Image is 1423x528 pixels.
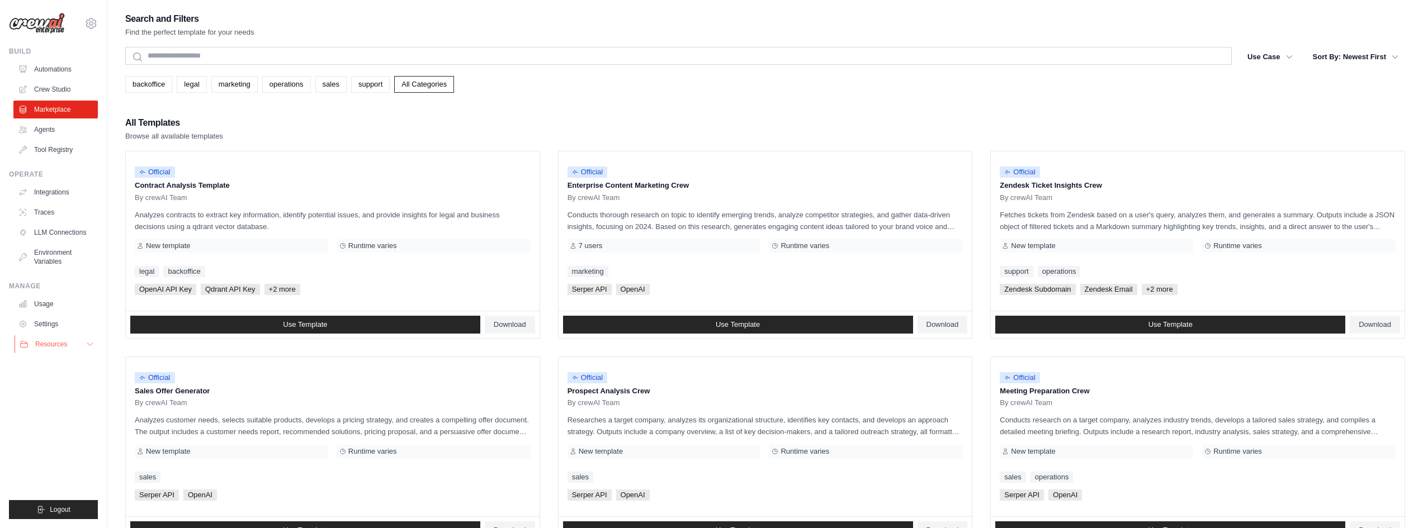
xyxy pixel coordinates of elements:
span: Qdrant API Key [201,284,260,295]
span: +2 more [1142,284,1178,295]
a: sales [568,472,593,483]
a: Agents [13,121,98,139]
span: Official [1000,167,1040,178]
a: marketing [211,76,258,93]
span: New template [579,447,623,456]
span: Use Template [716,320,760,329]
a: All Categories [394,76,454,93]
button: Use Case [1241,47,1299,67]
span: By crewAI Team [568,398,620,407]
span: New template [1011,241,1055,250]
a: Marketplace [13,101,98,118]
span: Runtime varies [781,447,829,456]
span: Official [568,167,608,178]
p: Fetches tickets from Zendesk based on a user's query, analyzes them, and generates a summary. Out... [1000,209,1396,232]
a: sales [135,472,160,483]
p: Analyzes contracts to extract key information, identify potential issues, and provide insights fo... [135,209,531,232]
button: Resources [15,335,99,353]
a: operations [262,76,311,93]
span: By crewAI Team [568,193,620,202]
span: OpenAI [1048,489,1082,501]
span: By crewAI Team [135,398,187,407]
span: OpenAI [183,489,217,501]
a: Environment Variables [13,244,98,270]
span: +2 more [264,284,300,295]
span: By crewAI Team [1000,193,1052,202]
a: backoffice [163,266,205,277]
a: Use Template [130,316,480,334]
span: Serper API [135,489,179,501]
p: Find the perfect template for your needs [125,27,254,38]
a: backoffice [125,76,172,93]
span: Zendesk Email [1080,284,1137,295]
span: New template [146,241,190,250]
p: Researches a target company, analyzes its organizational structure, identifies key contacts, and ... [568,414,963,437]
span: Serper API [1000,489,1044,501]
img: Logo [9,13,65,34]
span: Download [1359,320,1391,329]
h2: All Templates [125,115,223,131]
button: Logout [9,500,98,519]
span: OpenAI API Key [135,284,196,295]
a: Download [918,316,968,334]
p: Browse all available templates [125,131,223,142]
a: marketing [568,266,608,277]
a: operations [1038,266,1081,277]
span: Runtime varies [348,447,397,456]
span: By crewAI Team [1000,398,1052,407]
div: Build [9,47,98,56]
a: Download [485,316,535,334]
span: Official [1000,372,1040,383]
span: Official [568,372,608,383]
span: Runtime varies [781,241,829,250]
span: Download [494,320,526,329]
span: Use Template [283,320,327,329]
a: Tool Registry [13,141,98,159]
span: Runtime varies [1213,447,1262,456]
span: Zendesk Subdomain [1000,284,1075,295]
p: Zendesk Ticket Insights Crew [1000,180,1396,191]
span: Runtime varies [348,241,397,250]
a: Download [1350,316,1400,334]
h2: Search and Filters [125,11,254,27]
span: OpenAI [616,284,650,295]
span: New template [146,447,190,456]
a: Use Template [563,316,913,334]
span: Serper API [568,284,612,295]
a: Usage [13,295,98,313]
span: Resources [35,340,67,349]
p: Conducts thorough research on topic to identify emerging trends, analyze competitor strategies, a... [568,209,963,232]
p: Meeting Preparation Crew [1000,386,1396,397]
p: Enterprise Content Marketing Crew [568,180,963,191]
div: Operate [9,170,98,179]
a: sales [315,76,347,93]
span: By crewAI Team [135,193,187,202]
span: Logout [50,505,70,514]
div: Manage [9,282,98,291]
a: operations [1030,472,1074,483]
a: Settings [13,315,98,333]
a: Automations [13,60,98,78]
a: Use Template [995,316,1345,334]
a: support [1000,266,1033,277]
p: Conducts research on a target company, analyzes industry trends, develops a tailored sales strate... [1000,414,1396,437]
p: Analyzes customer needs, selects suitable products, develops a pricing strategy, and creates a co... [135,414,531,437]
span: Serper API [568,489,612,501]
span: 7 users [579,241,603,250]
span: Runtime varies [1213,241,1262,250]
a: LLM Connections [13,223,98,241]
p: Prospect Analysis Crew [568,386,963,397]
a: Integrations [13,183,98,201]
a: legal [135,266,159,277]
a: Traces [13,203,98,221]
span: Official [135,167,175,178]
p: Sales Offer Generator [135,386,531,397]
a: legal [177,76,206,93]
span: Official [135,372,175,383]
span: New template [1011,447,1055,456]
span: OpenAI [616,489,650,501]
button: Sort By: Newest First [1306,47,1405,67]
p: Contract Analysis Template [135,180,531,191]
span: Use Template [1148,320,1193,329]
a: sales [1000,472,1025,483]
